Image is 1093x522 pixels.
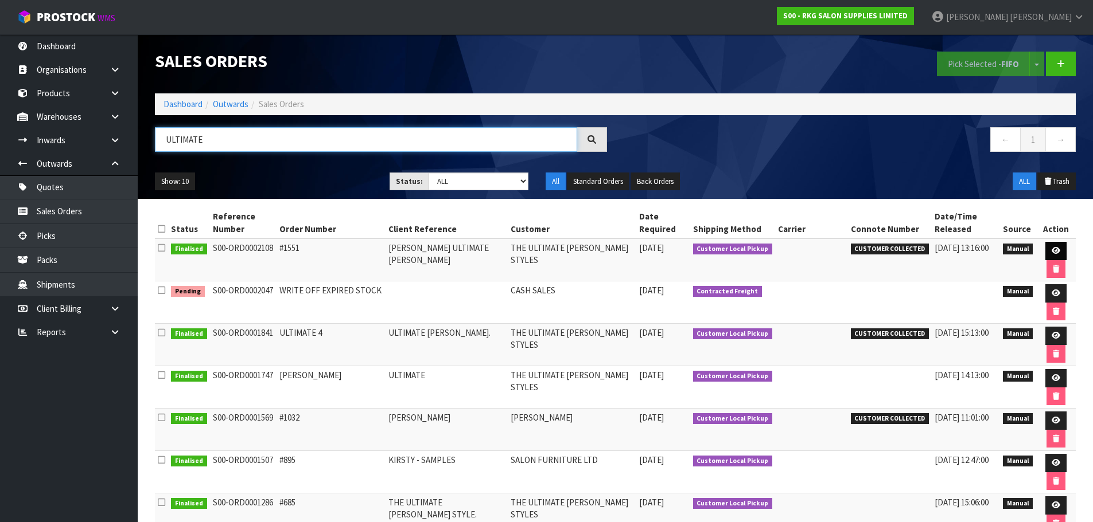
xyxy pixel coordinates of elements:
td: [PERSON_NAME] [277,366,386,409]
a: 1 [1020,127,1046,152]
span: [DATE] 13:16:00 [935,242,989,253]
span: [DATE] 14:13:00 [935,370,989,380]
img: cube-alt.png [17,10,32,24]
span: Customer Local Pickup [693,456,773,467]
td: #1551 [277,238,386,281]
span: [DATE] 15:06:00 [935,497,989,508]
td: ULTIMATE [386,366,507,409]
span: Manual [1003,244,1033,255]
span: Finalised [171,371,207,382]
td: #895 [277,451,386,493]
input: Search sales orders [155,127,577,152]
th: Carrier [775,207,848,238]
span: Pending [171,286,205,297]
th: Action [1036,207,1076,238]
td: SALON FURNITURE LTD [508,451,637,493]
span: Customer Local Pickup [693,328,773,340]
span: Finalised [171,328,207,340]
th: Connote Number [848,207,932,238]
span: Manual [1003,456,1033,467]
th: Status [168,207,210,238]
span: CUSTOMER COLLECTED [851,413,929,425]
span: Customer Local Pickup [693,244,773,255]
td: S00-ORD0002047 [210,281,277,324]
span: CUSTOMER COLLECTED [851,244,929,255]
span: [DATE] 11:01:00 [935,412,989,423]
span: [DATE] [639,454,664,465]
span: Customer Local Pickup [693,413,773,425]
span: [DATE] 12:47:00 [935,454,989,465]
span: Manual [1003,328,1033,340]
span: Customer Local Pickup [693,498,773,509]
span: [DATE] [639,327,664,338]
nav: Page navigation [624,127,1076,155]
th: Date/Time Released [932,207,1000,238]
span: Finalised [171,498,207,509]
button: ALL [1013,172,1036,191]
button: Trash [1037,172,1076,191]
strong: Status: [396,176,423,186]
span: [PERSON_NAME] [946,11,1008,22]
button: Standard Orders [567,172,629,191]
td: CASH SALES [508,281,637,324]
a: Dashboard [164,99,203,109]
span: Finalised [171,413,207,425]
td: S00-ORD0001569 [210,409,277,451]
span: [DATE] [639,285,664,296]
small: WMS [98,13,115,23]
button: Pick Selected -FIFO [937,52,1030,76]
strong: S00 - RKG SALON SUPPLIES LIMITED [783,11,908,21]
td: THE ULTIMATE [PERSON_NAME] STYLES [508,238,637,281]
span: [DATE] [639,242,664,253]
span: [PERSON_NAME] [1010,11,1072,22]
td: #1032 [277,409,386,451]
span: Sales Orders [259,99,304,109]
td: S00-ORD0002108 [210,238,277,281]
span: [DATE] [639,497,664,508]
button: All [546,172,566,191]
span: Contracted Freight [693,286,763,297]
h1: Sales Orders [155,52,607,70]
th: Date Required [636,207,690,238]
button: Show: 10 [155,172,195,191]
a: S00 - RKG SALON SUPPLIES LIMITED [777,7,914,25]
td: ULTIMATE 4 [277,324,386,366]
th: Reference Number [210,207,277,238]
th: Source [1000,207,1036,238]
th: Client Reference [386,207,507,238]
span: Manual [1003,286,1033,297]
span: ProStock [37,10,95,25]
td: [PERSON_NAME] [508,409,637,451]
span: CUSTOMER COLLECTED [851,328,929,340]
td: S00-ORD0001841 [210,324,277,366]
td: KIRSTY - SAMPLES [386,451,507,493]
td: S00-ORD0001747 [210,366,277,409]
span: Manual [1003,371,1033,382]
td: ULTIMATE [PERSON_NAME]. [386,324,507,366]
span: Finalised [171,456,207,467]
td: S00-ORD0001507 [210,451,277,493]
span: Finalised [171,244,207,255]
th: Shipping Method [690,207,776,238]
a: ← [990,127,1021,152]
td: [PERSON_NAME] ULTIMATE [PERSON_NAME] [386,238,507,281]
td: THE ULTIMATE [PERSON_NAME] STYLES [508,324,637,366]
span: Customer Local Pickup [693,371,773,382]
td: WRITE OFF EXPIRED STOCK [277,281,386,324]
a: → [1045,127,1076,152]
td: [PERSON_NAME] [386,409,507,451]
span: Manual [1003,413,1033,425]
span: [DATE] [639,412,664,423]
span: [DATE] [639,370,664,380]
th: Order Number [277,207,386,238]
th: Customer [508,207,637,238]
a: Outwards [213,99,248,109]
button: Back Orders [631,172,680,191]
strong: FIFO [1001,58,1019,69]
span: Manual [1003,498,1033,509]
span: [DATE] 15:13:00 [935,327,989,338]
td: THE ULTIMATE [PERSON_NAME] STYLES [508,366,637,409]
